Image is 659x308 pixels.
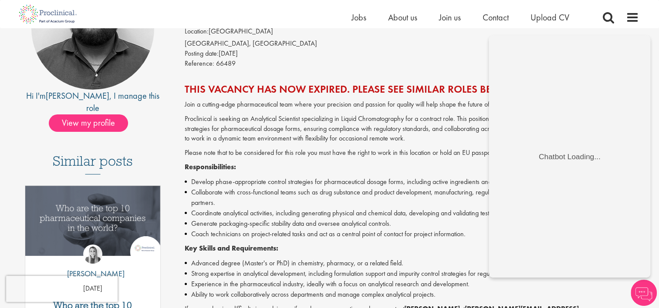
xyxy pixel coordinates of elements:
h2: This vacancy has now expired. Please see similar roles below... [185,84,639,95]
a: Join us [439,12,461,23]
li: Ability to work collaboratively across departments and manage complex analytical projects. [185,289,639,300]
a: Upload CV [531,12,569,23]
label: Location: [185,27,209,37]
li: Develop phase-appropriate control strategies for pharmaceutical dosage forms, including active in... [185,177,639,187]
h3: Similar posts [53,154,133,174]
div: [GEOGRAPHIC_DATA], [GEOGRAPHIC_DATA] [185,39,639,49]
span: 66489 [216,59,236,68]
span: View my profile [49,114,128,132]
div: [DATE] [185,49,639,59]
p: Proclinical is seeking an Analytical Scientist specializing in Liquid Chromatography for a contra... [185,114,639,144]
div: Hi I'm , I manage this role [20,90,166,114]
img: Chatbot [631,280,657,306]
iframe: reCAPTCHA [6,276,118,302]
span: Posting date: [185,49,219,58]
li: Advanced degree (Master's or PhD) in chemistry, pharmacy, or a related field. [185,258,639,268]
li: Coach technicians on project-related tasks and act as a central point of contact for project info... [185,229,639,239]
p: [PERSON_NAME] [61,268,125,279]
strong: Key Skills and Requirements: [185,244,278,253]
strong: Responsibilities: [185,162,236,171]
a: Jobs [351,12,366,23]
li: [GEOGRAPHIC_DATA] [185,27,639,39]
img: Top 10 pharmaceutical companies in the world 2025 [25,186,161,256]
li: Collaborate with cross-functional teams such as drug substance and product development, manufactu... [185,187,639,208]
a: [PERSON_NAME] [46,90,109,101]
div: Chatbot Loading... [52,121,116,131]
a: Contact [483,12,509,23]
p: Please note that to be considered for this role you must have the right to work in this location ... [185,148,639,158]
li: Generate packaging-specific stability data and oversee analytical controls. [185,218,639,229]
a: Link to a post [25,186,161,263]
a: View my profile [49,116,137,127]
li: Coordinate analytical activities, including generating physical and chemical data, developing and... [185,208,639,218]
li: Experience in the pharmaceutical industry, ideally with a focus on analytical research and develo... [185,279,639,289]
p: Join a cutting-edge pharmaceutical team where your precision and passion for quality will help sh... [185,100,639,110]
a: About us [388,12,417,23]
label: Reference: [185,59,214,69]
li: Strong expertise in analytical development, including formulation support and impurity control st... [185,268,639,279]
img: Hannah Burke [83,244,102,264]
a: Hannah Burke [PERSON_NAME] [61,244,125,284]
